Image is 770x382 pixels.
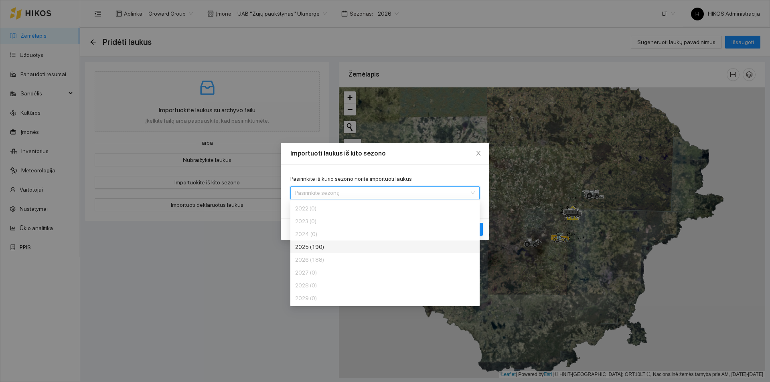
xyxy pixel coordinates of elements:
div: 2026 (188) [290,253,480,266]
div: 2025 (190) [295,243,415,251]
div: 2028 (0) [290,279,480,292]
div: Importuoti laukus iš kito sezono [290,149,480,158]
div: 2023 (0) [295,217,415,226]
div: 2022 (0) [290,202,480,215]
div: 2029 (0) [290,292,480,305]
div: 2026 (188) [295,255,415,264]
label: Pasirinkite iš kurio sezono norite importuoti laukus [290,175,412,183]
div: 2029 (0) [295,294,415,303]
div: 2024 (0) [295,230,415,238]
div: 2028 (0) [295,281,415,290]
div: 2027 (0) [295,268,415,277]
div: 2025 (190) [290,241,480,253]
div: 2023 (0) [290,215,480,228]
div: 2024 (0) [290,228,480,241]
button: Close [468,143,489,164]
div: 2027 (0) [290,266,480,279]
span: close [475,150,482,156]
div: 2022 (0) [295,204,415,213]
